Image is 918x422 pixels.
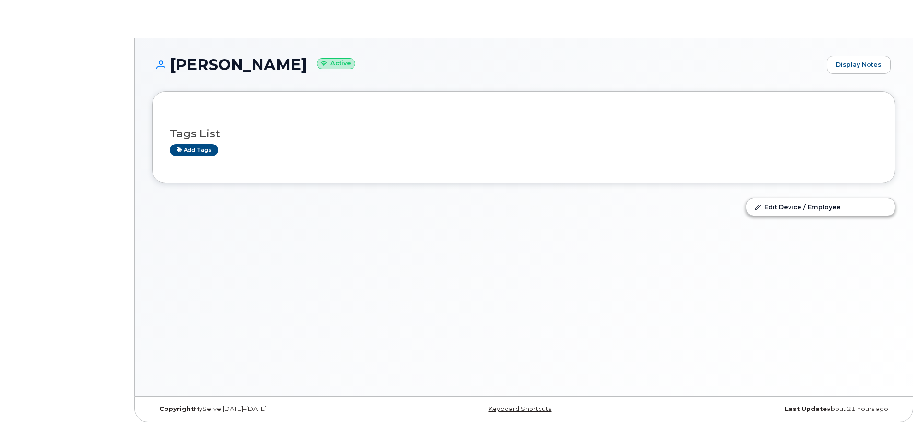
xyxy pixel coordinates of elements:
h1: [PERSON_NAME] [152,56,822,73]
a: Display Notes [827,56,891,74]
div: about 21 hours ago [647,405,895,413]
small: Active [317,58,355,69]
a: Edit Device / Employee [746,198,895,216]
a: Keyboard Shortcuts [488,405,551,412]
strong: Last Update [785,405,827,412]
strong: Copyright [159,405,194,412]
h3: Tags List [170,128,878,140]
a: Add tags [170,144,218,156]
div: MyServe [DATE]–[DATE] [152,405,400,413]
